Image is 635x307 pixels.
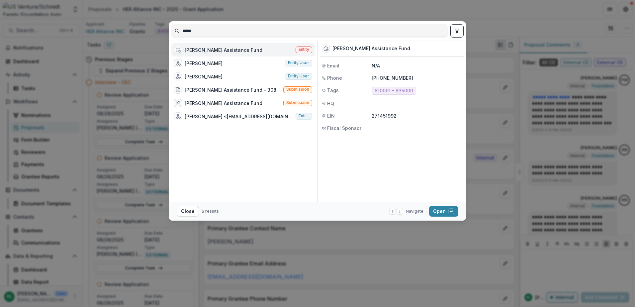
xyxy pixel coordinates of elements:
p: 271451992 [372,112,462,119]
div: [PERSON_NAME] Assistance Fund [185,47,262,53]
button: Open [429,206,458,217]
div: [PERSON_NAME] Assistance Fund [185,100,262,107]
span: HQ [327,100,334,107]
span: Fiscal Sponsor [327,125,361,132]
p: [PHONE_NUMBER] [372,74,462,81]
button: Close [177,206,199,217]
div: [PERSON_NAME] [185,73,223,80]
button: toggle filters [450,24,464,38]
div: [PERSON_NAME] Assistance Fund [332,46,410,51]
span: Submission [286,87,309,92]
span: Entity user [299,114,309,118]
span: Phone [327,74,342,81]
div: [PERSON_NAME] Assistance Fund - 308 [185,86,276,93]
span: Entity user [288,74,309,78]
span: Entity [299,47,309,52]
span: 6 [202,209,204,214]
span: Email [327,62,339,69]
span: EIN [327,112,335,119]
span: $10001 - $35000 [375,88,413,94]
span: Navigate [406,208,423,214]
span: results [205,209,219,214]
span: Submission [286,100,309,105]
div: [PERSON_NAME] [185,60,223,67]
span: Entity user [288,60,309,65]
div: [PERSON_NAME] <[EMAIL_ADDRESS][DOMAIN_NAME]> <[EMAIL_ADDRESS][DOMAIN_NAME]> <[EMAIL_ADDRESS][DOMA... [185,113,293,120]
p: N/A [372,62,462,69]
span: Tags [327,87,339,94]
